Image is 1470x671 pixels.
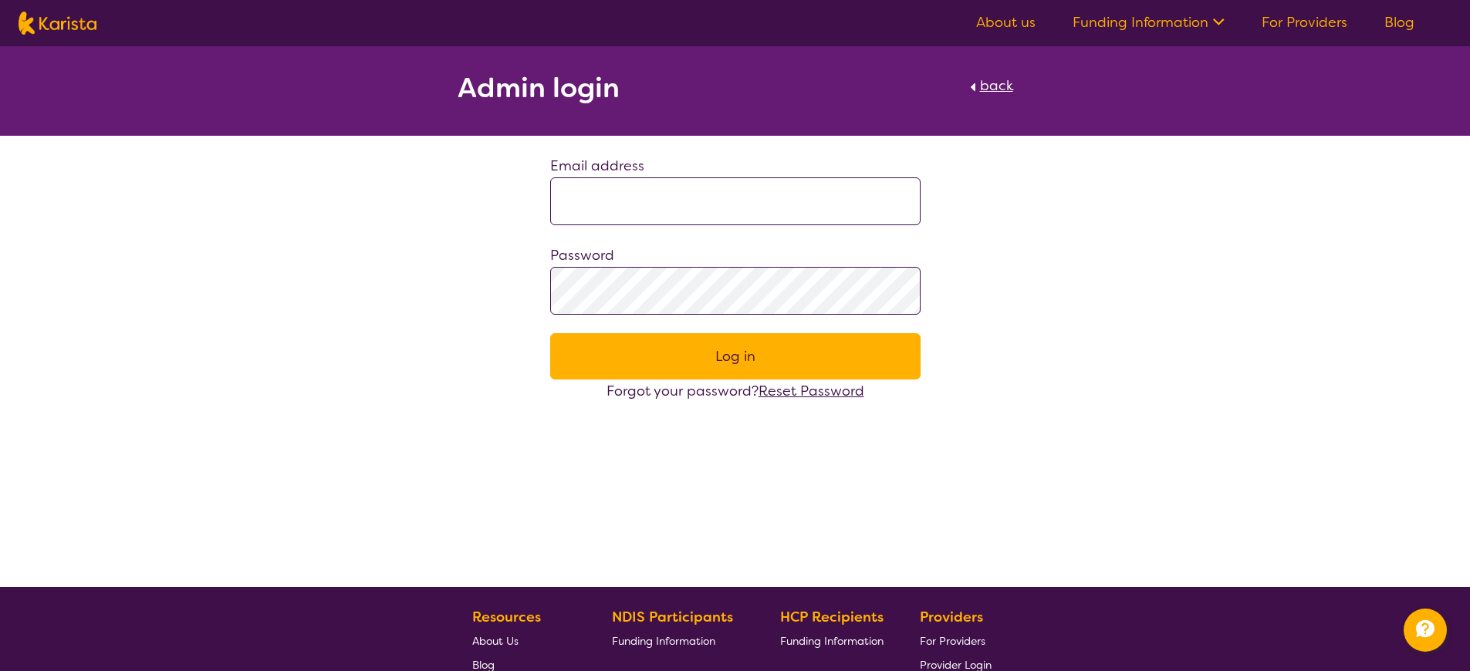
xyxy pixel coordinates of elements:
span: Funding Information [612,634,715,648]
b: NDIS Participants [612,608,733,626]
a: back [966,74,1013,108]
a: About us [976,13,1036,32]
span: For Providers [920,634,985,648]
a: Blog [1384,13,1414,32]
b: Providers [920,608,983,626]
span: Funding Information [780,634,884,648]
a: Funding Information [1073,13,1225,32]
img: Karista logo [19,12,96,35]
span: About Us [472,634,519,648]
button: Channel Menu [1404,609,1447,652]
a: Funding Information [780,629,884,652]
a: Funding Information [612,629,745,652]
label: Password [550,246,614,265]
label: Email address [550,157,644,175]
span: back [980,76,1013,95]
a: Reset Password [759,382,864,400]
a: For Providers [920,629,992,652]
div: Forgot your password? [550,379,921,403]
h2: Admin login [458,74,620,102]
a: For Providers [1262,13,1347,32]
a: About Us [472,629,576,652]
b: Resources [472,608,541,626]
button: Log in [550,333,921,379]
b: HCP Recipients [780,608,884,626]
